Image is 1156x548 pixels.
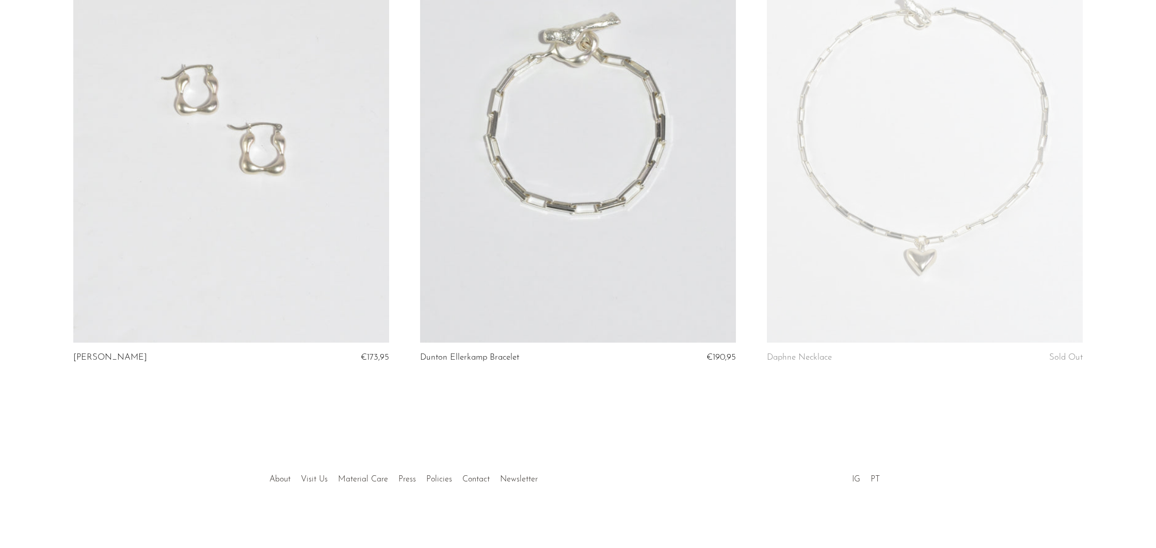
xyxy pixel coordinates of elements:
a: Visit Us [301,475,328,483]
a: Dunton Ellerkamp Bracelet [420,353,519,362]
a: [PERSON_NAME] [73,353,147,362]
a: Policies [426,475,452,483]
a: Daphne Necklace [767,353,832,362]
a: PT [871,475,880,483]
ul: Social Medias [847,467,885,487]
a: Material Care [338,475,388,483]
span: €190,95 [707,353,736,362]
span: €173,95 [361,353,389,362]
ul: Quick links [264,467,543,487]
a: Contact [462,475,490,483]
a: IG [852,475,860,483]
span: Sold Out [1049,353,1083,362]
a: About [269,475,291,483]
a: Press [398,475,416,483]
